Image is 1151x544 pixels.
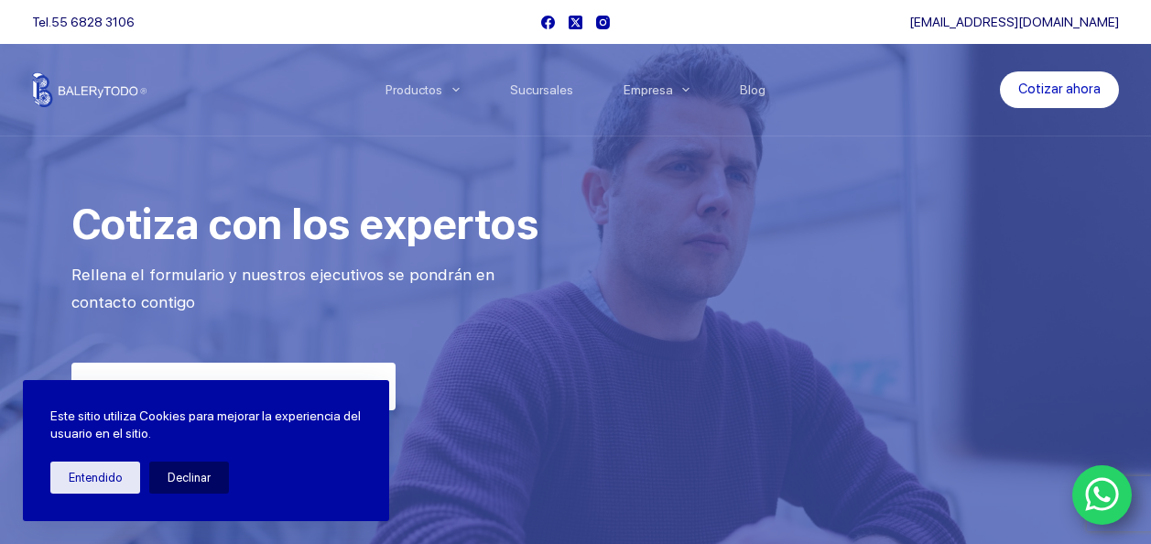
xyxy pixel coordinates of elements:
[1072,465,1133,526] a: WhatsApp
[71,199,538,249] span: Cotiza con los expertos
[32,15,135,29] span: Tel.
[71,363,396,410] a: Dinos cómo podemos ayudarte
[50,462,140,494] button: Entendido
[596,16,610,29] a: Instagram
[51,15,135,29] a: 55 6828 3106
[1000,71,1119,108] a: Cotizar ahora
[360,44,791,136] nav: Menu Principal
[32,72,147,107] img: Balerytodo
[71,266,499,312] span: Rellena el formulario y nuestros ejecutivos se pondrán en contacto contigo
[569,16,582,29] a: X (Twitter)
[541,16,555,29] a: Facebook
[909,15,1119,29] a: [EMAIL_ADDRESS][DOMAIN_NAME]
[110,375,333,397] span: Dinos cómo podemos ayudarte
[149,462,229,494] button: Declinar
[50,408,362,443] p: Este sitio utiliza Cookies para mejorar la experiencia del usuario en el sitio.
